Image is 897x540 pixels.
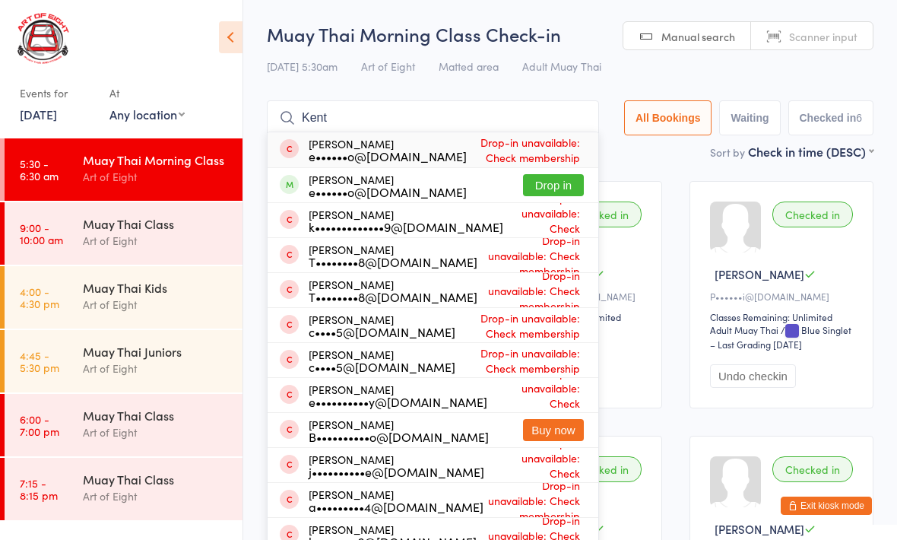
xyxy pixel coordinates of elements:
[710,310,857,323] div: Classes Remaining: Unlimited
[309,186,467,198] div: e••••••o@[DOMAIN_NAME]
[309,395,487,408] div: e••••••••••y@[DOMAIN_NAME]
[309,326,455,338] div: c••••5@[DOMAIN_NAME]
[772,456,853,482] div: Checked in
[309,465,484,478] div: j••••••••••e@[DOMAIN_NAME]
[83,168,230,186] div: Art of Eight
[83,215,230,232] div: Muay Thai Class
[710,145,745,160] label: Sort by
[719,100,780,135] button: Waiting
[15,11,72,65] img: Art of Eight
[309,348,455,373] div: [PERSON_NAME]
[484,431,584,500] span: Drop-in unavailable: Check membership
[477,229,584,282] span: Drop-in unavailable: Check membership
[309,488,483,513] div: [PERSON_NAME]
[83,471,230,488] div: Muay Thai Class
[83,488,230,505] div: Art of Eight
[309,173,467,198] div: [PERSON_NAME]
[83,232,230,249] div: Art of Eight
[715,521,804,537] span: [PERSON_NAME]
[455,341,584,380] span: Drop-in unavailable: Check membership
[309,243,477,268] div: [PERSON_NAME]
[309,383,487,408] div: [PERSON_NAME]
[309,291,477,303] div: T••••••••8@[DOMAIN_NAME]
[477,264,584,317] span: Drop-in unavailable: Check membership
[467,131,584,169] span: Drop-in unavailable: Check membership
[561,456,642,482] div: Checked in
[439,59,499,74] span: Matted area
[267,21,873,46] h2: Muay Thai Morning Class Check-in
[109,81,185,106] div: At
[788,100,874,135] button: Checked in6
[20,221,63,246] time: 9:00 - 10:00 am
[523,419,584,441] button: Buy now
[20,285,59,310] time: 4:00 - 4:30 pm
[624,100,712,135] button: All Bookings
[361,59,415,74] span: Art of Eight
[522,59,601,74] span: Adult Muay Thai
[483,474,584,527] span: Drop-in unavailable: Check membership
[309,138,467,162] div: [PERSON_NAME]
[20,157,59,182] time: 5:30 - 6:30 am
[789,29,857,44] span: Scanner input
[523,174,584,196] button: Drop in
[710,323,778,336] div: Adult Muay Thai
[309,418,489,443] div: [PERSON_NAME]
[781,497,872,515] button: Exit kiosk mode
[267,59,338,74] span: [DATE] 5:30am
[5,202,242,265] a: 9:00 -10:00 amMuay Thai ClassArt of Eight
[5,458,242,520] a: 7:15 -8:15 pmMuay Thai ClassArt of Eight
[661,29,735,44] span: Manual search
[455,307,584,345] span: Drop-in unavailable: Check membership
[503,186,584,255] span: Drop-in unavailable: Check membership
[20,81,94,106] div: Events for
[5,394,242,456] a: 6:00 -7:00 pmMuay Thai ClassArt of Eight
[561,202,642,227] div: Checked in
[309,208,503,233] div: [PERSON_NAME]
[20,106,57,122] a: [DATE]
[5,266,242,329] a: 4:00 -4:30 pmMuay Thai KidsArt of Eight
[715,266,804,282] span: [PERSON_NAME]
[309,150,467,162] div: e••••••o@[DOMAIN_NAME]
[309,430,489,443] div: B••••••••••o@[DOMAIN_NAME]
[309,256,477,268] div: T••••••••8@[DOMAIN_NAME]
[856,112,862,124] div: 6
[309,500,483,513] div: a•••••••••4@[DOMAIN_NAME]
[5,138,242,201] a: 5:30 -6:30 amMuay Thai Morning ClassArt of Eight
[748,143,873,160] div: Check in time (DESC)
[710,290,857,303] div: P••••••i@[DOMAIN_NAME]
[83,343,230,360] div: Muay Thai Juniors
[83,360,230,377] div: Art of Eight
[267,100,599,135] input: Search
[83,151,230,168] div: Muay Thai Morning Class
[20,413,59,437] time: 6:00 - 7:00 pm
[20,477,58,501] time: 7:15 - 8:15 pm
[487,361,584,430] span: Drop-in unavailable: Check membership
[109,106,185,122] div: Any location
[309,361,455,373] div: c••••5@[DOMAIN_NAME]
[20,349,59,373] time: 4:45 - 5:30 pm
[309,278,477,303] div: [PERSON_NAME]
[772,202,853,227] div: Checked in
[309,313,455,338] div: [PERSON_NAME]
[83,279,230,296] div: Muay Thai Kids
[83,424,230,441] div: Art of Eight
[83,407,230,424] div: Muay Thai Class
[5,330,242,392] a: 4:45 -5:30 pmMuay Thai JuniorsArt of Eight
[710,364,796,388] button: Undo checkin
[309,221,503,233] div: k•••••••••••••9@[DOMAIN_NAME]
[83,296,230,313] div: Art of Eight
[309,453,484,478] div: [PERSON_NAME]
